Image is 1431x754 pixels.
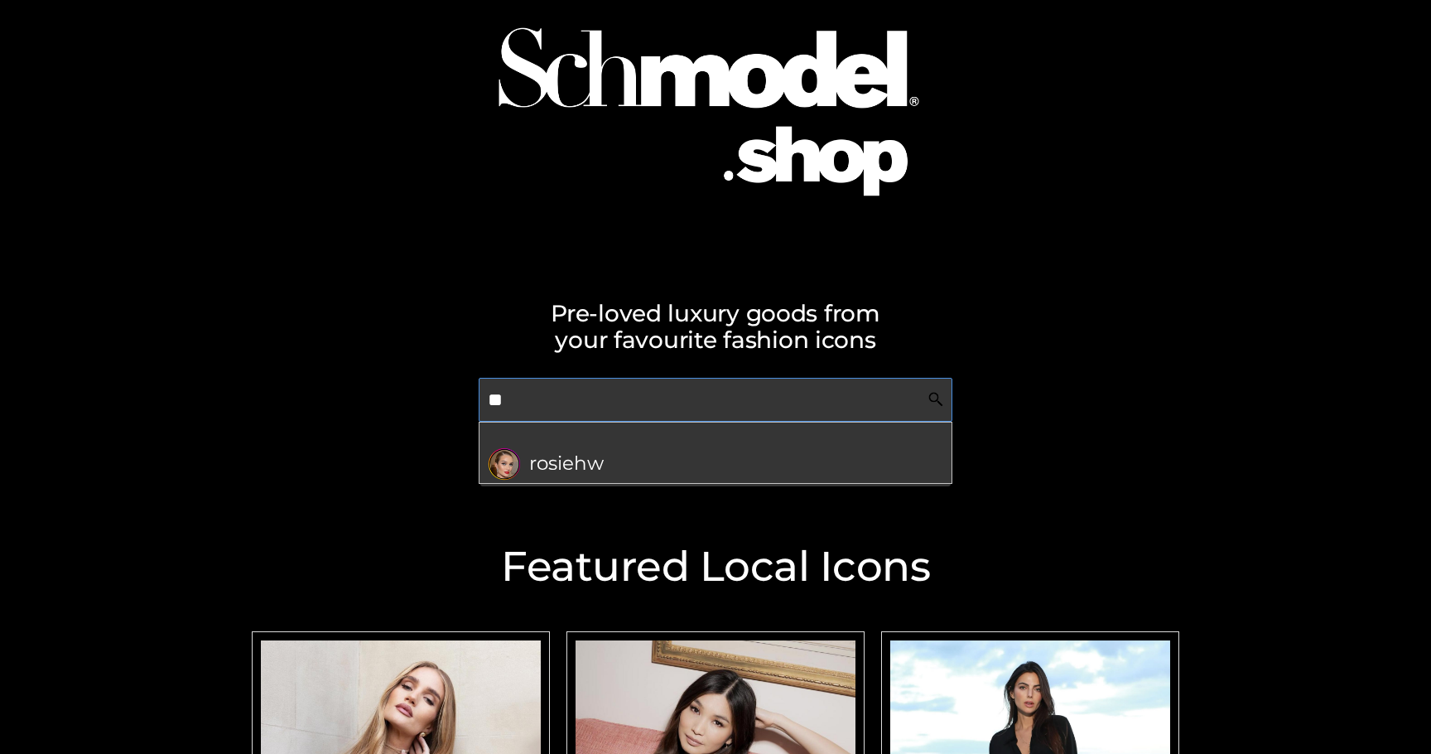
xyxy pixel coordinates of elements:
img: rosiehw_profile-150x150.png [488,447,521,481]
a: Search by Products [480,444,951,486]
span: rosiehw [529,447,604,480]
h2: Pre-loved luxury goods from your favourite fashion icons [243,300,1188,353]
img: Search Icon [927,391,944,408]
h2: Featured Local Icons​ [243,546,1188,587]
